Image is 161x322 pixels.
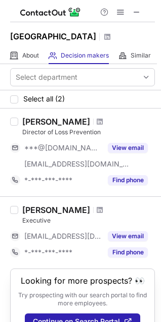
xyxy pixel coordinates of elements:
[108,143,148,153] button: Reveal Button
[10,30,96,42] h1: [GEOGRAPHIC_DATA]
[18,291,147,307] p: Try prospecting with our search portal to find more employees.
[22,51,39,60] span: About
[22,117,90,127] div: [PERSON_NAME]
[108,247,148,257] button: Reveal Button
[24,232,102,241] span: [EMAIL_ADDRESS][DOMAIN_NAME]
[61,51,109,60] span: Decision makers
[22,216,155,225] div: Executive
[108,231,148,241] button: Reveal Button
[22,128,155,137] div: Director of Loss Prevention
[16,72,77,82] div: Select department
[24,159,130,169] span: [EMAIL_ADDRESS][DOMAIN_NAME]
[23,95,65,103] span: Select all (2)
[24,143,102,152] span: ***@[DOMAIN_NAME]
[21,276,145,285] header: Looking for more prospects? 👀
[22,205,90,215] div: [PERSON_NAME]
[20,6,81,18] img: ContactOut v5.3.10
[131,51,151,60] span: Similar
[108,175,148,185] button: Reveal Button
